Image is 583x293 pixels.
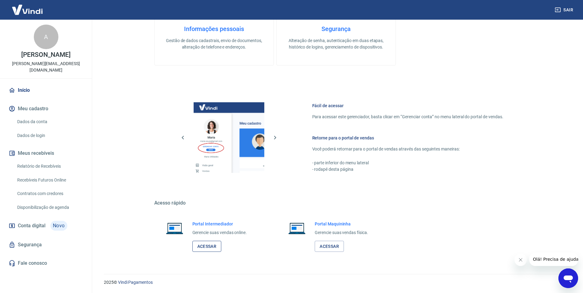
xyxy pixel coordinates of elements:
span: Novo [50,221,67,231]
img: Imagem da dashboard mostrando o botão de gerenciar conta na sidebar no lado esquerdo [194,102,264,173]
img: Imagem de um notebook aberto [162,221,187,236]
p: Você poderá retornar para o portal de vendas através das seguintes maneiras: [312,146,503,152]
span: Olá! Precisa de ajuda? [4,4,52,9]
a: Disponibilização de agenda [15,201,85,214]
p: - parte inferior do menu lateral [312,160,503,166]
a: Vindi Pagamentos [118,280,153,285]
p: Gestão de dados cadastrais, envio de documentos, alteração de telefone e endereços. [164,37,264,50]
iframe: Botão para abrir a janela de mensagens [558,268,578,288]
a: Dados de login [15,129,85,142]
a: Segurança [7,238,85,252]
h6: Retorne para o portal de vendas [312,135,503,141]
a: Início [7,84,85,97]
h4: Informações pessoais [164,25,264,33]
p: Para acessar este gerenciador, basta clicar em “Gerenciar conta” no menu lateral do portal de ven... [312,114,503,120]
p: Alteração de senha, autenticação em duas etapas, histórico de logins, gerenciamento de dispositivos. [286,37,386,50]
iframe: Mensagem da empresa [529,252,578,266]
p: [PERSON_NAME] [21,52,70,58]
a: Contratos com credores [15,187,85,200]
button: Sair [553,4,576,16]
p: Gerencie suas vendas física. [315,229,368,236]
p: [PERSON_NAME][EMAIL_ADDRESS][DOMAIN_NAME] [5,61,87,73]
a: Acessar [192,241,222,252]
a: Fale conosco [7,256,85,270]
p: - rodapé desta página [312,166,503,173]
iframe: Fechar mensagem [514,254,527,266]
h5: Acesso rápido [154,200,518,206]
p: 2025 © [104,279,568,286]
a: Recebíveis Futuros Online [15,174,85,186]
img: Vindi [7,0,47,19]
h6: Fácil de acessar [312,103,503,109]
img: Imagem de um notebook aberto [284,221,310,236]
h6: Portal Maquininha [315,221,368,227]
p: Gerencie suas vendas online. [192,229,247,236]
button: Meu cadastro [7,102,85,115]
div: A [34,25,58,49]
button: Meus recebíveis [7,146,85,160]
h6: Portal Intermediador [192,221,247,227]
h4: Segurança [286,25,386,33]
a: Dados da conta [15,115,85,128]
a: Acessar [315,241,344,252]
a: Conta digitalNovo [7,218,85,233]
a: Relatório de Recebíveis [15,160,85,173]
span: Conta digital [18,221,45,230]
